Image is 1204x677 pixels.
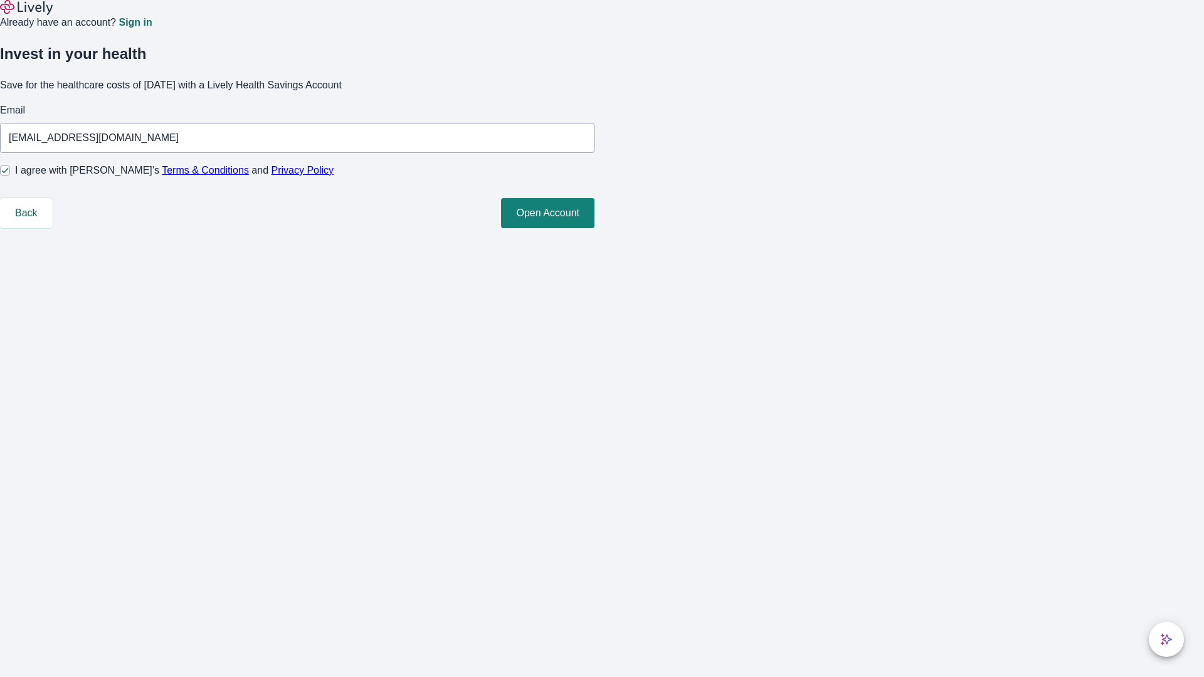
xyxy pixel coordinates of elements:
button: chat [1149,622,1184,657]
button: Open Account [501,198,594,228]
svg: Lively AI Assistant [1160,633,1173,646]
span: I agree with [PERSON_NAME]’s and [15,163,334,178]
a: Privacy Policy [272,165,334,176]
a: Sign in [119,18,152,28]
a: Terms & Conditions [162,165,249,176]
